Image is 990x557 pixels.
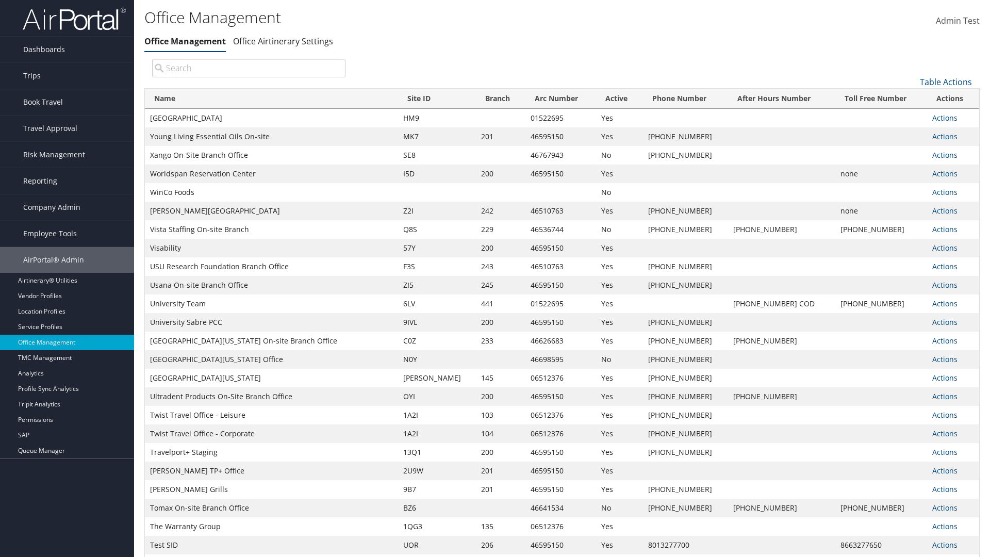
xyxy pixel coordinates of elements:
[525,406,596,424] td: 06512376
[728,294,835,313] td: [PHONE_NUMBER] COD
[145,350,398,369] td: [GEOGRAPHIC_DATA][US_STATE] Office
[643,499,728,517] td: [PHONE_NUMBER]
[476,536,525,554] td: 206
[596,350,642,369] td: No
[152,59,345,77] input: Search
[932,391,958,401] a: Actions
[932,224,958,234] a: Actions
[596,89,642,109] th: Active: activate to sort column ascending
[145,313,398,332] td: University Sabre PCC
[596,443,642,462] td: Yes
[932,187,958,197] a: Actions
[398,424,476,443] td: 1A2I
[398,462,476,480] td: 2U9W
[596,462,642,480] td: Yes
[476,294,525,313] td: 441
[643,220,728,239] td: [PHONE_NUMBER]
[932,169,958,178] a: Actions
[525,517,596,536] td: 06512376
[476,313,525,332] td: 200
[476,387,525,406] td: 200
[596,257,642,276] td: Yes
[476,89,525,109] th: Branch: activate to sort column ascending
[643,313,728,332] td: [PHONE_NUMBER]
[596,332,642,350] td: Yes
[932,466,958,476] a: Actions
[932,521,958,531] a: Actions
[145,499,398,517] td: Tomax On-site Branch Office
[525,89,596,109] th: Arc Number: activate to sort column ascending
[525,127,596,146] td: 46595150
[476,462,525,480] td: 201
[398,313,476,332] td: 9IVL
[145,89,398,109] th: Name: activate to sort column ascending
[476,239,525,257] td: 200
[932,113,958,123] a: Actions
[932,299,958,308] a: Actions
[145,332,398,350] td: [GEOGRAPHIC_DATA][US_STATE] On-site Branch Office
[643,443,728,462] td: [PHONE_NUMBER]
[525,294,596,313] td: 01522695
[145,443,398,462] td: Travelport+ Staging
[643,480,728,499] td: [PHONE_NUMBER]
[145,183,398,202] td: WinCo Foods
[936,5,980,37] a: Admin Test
[144,36,226,47] a: Office Management
[932,447,958,457] a: Actions
[835,220,928,239] td: [PHONE_NUMBER]
[398,499,476,517] td: BZ6
[23,89,63,115] span: Book Travel
[596,202,642,220] td: Yes
[643,89,728,109] th: Phone Number: activate to sort column ascending
[398,202,476,220] td: Z2I
[145,165,398,183] td: Worldspan Reservation Center
[23,37,65,62] span: Dashboards
[596,109,642,127] td: Yes
[936,15,980,26] span: Admin Test
[145,387,398,406] td: Ultradent Products On-Site Branch Office
[476,517,525,536] td: 135
[596,294,642,313] td: Yes
[643,369,728,387] td: [PHONE_NUMBER]
[144,7,701,28] h1: Office Management
[398,165,476,183] td: I5D
[932,243,958,253] a: Actions
[398,332,476,350] td: C0Z
[476,165,525,183] td: 200
[398,350,476,369] td: N0Y
[145,220,398,239] td: Vista Staffing On-site Branch
[145,424,398,443] td: Twist Travel Office - Corporate
[398,109,476,127] td: HM9
[932,540,958,550] a: Actions
[398,387,476,406] td: OYI
[476,424,525,443] td: 104
[596,165,642,183] td: Yes
[835,536,928,554] td: 8663277650
[932,354,958,364] a: Actions
[728,332,835,350] td: [PHONE_NUMBER]
[398,146,476,165] td: SE8
[932,336,958,346] a: Actions
[145,480,398,499] td: [PERSON_NAME] Grills
[23,63,41,89] span: Trips
[932,429,958,438] a: Actions
[728,499,835,517] td: [PHONE_NUMBER]
[643,387,728,406] td: [PHONE_NUMBER]
[476,480,525,499] td: 201
[476,220,525,239] td: 229
[596,424,642,443] td: Yes
[145,202,398,220] td: [PERSON_NAME][GEOGRAPHIC_DATA]
[525,350,596,369] td: 46698595
[23,247,84,273] span: AirPortal® Admin
[643,350,728,369] td: [PHONE_NUMBER]
[728,220,835,239] td: [PHONE_NUMBER]
[398,517,476,536] td: 1QG3
[525,109,596,127] td: 01522695
[145,462,398,480] td: [PERSON_NAME] TP+ Office
[643,424,728,443] td: [PHONE_NUMBER]
[932,317,958,327] a: Actions
[398,536,476,554] td: UOR
[643,257,728,276] td: [PHONE_NUMBER]
[835,89,928,109] th: Toll Free Number: activate to sort column ascending
[932,410,958,420] a: Actions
